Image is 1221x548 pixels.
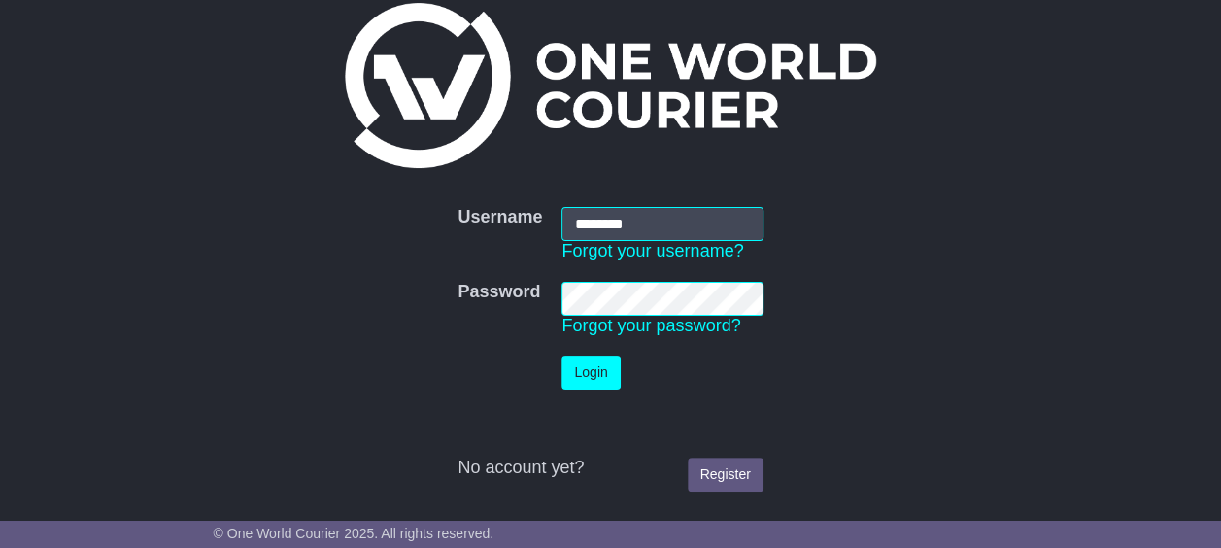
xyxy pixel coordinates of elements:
label: Username [458,207,542,228]
span: © One World Courier 2025. All rights reserved. [214,526,494,541]
img: One World [345,3,875,168]
a: Forgot your password? [561,316,740,335]
a: Register [688,458,763,492]
a: Forgot your username? [561,241,743,260]
div: No account yet? [458,458,763,479]
label: Password [458,282,540,303]
button: Login [561,356,620,390]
